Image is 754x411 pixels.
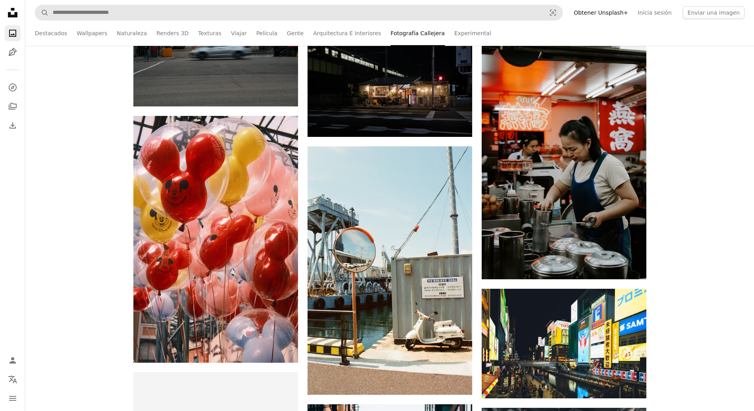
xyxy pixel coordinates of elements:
a: Naturaleza [117,21,147,46]
button: Enviar una imagen [683,6,745,19]
button: Menú [5,390,21,406]
form: Encuentra imágenes en todo el sitio [35,5,563,21]
a: Wallpapers [77,21,107,46]
a: Globos con forma de Mickey Mouse en varios colores [133,235,298,242]
a: Scooter blanco estacionado por estructura industrial frente al mar [308,267,472,274]
img: Un pequeño edificio con luces encendidas por la noche [308,34,472,137]
img: Globos con forma de Mickey Mouse en varios colores [133,116,298,363]
a: Renders 3D [156,21,188,46]
img: Los letreros de neón iluminan una concurrida calle de la ciudad por la noche. [482,289,646,398]
a: Una mujer trabaja en un concurrido puesto de comida. [482,152,646,159]
a: Los letreros de neón iluminan una concurrida calle de la ciudad por la noche. [482,340,646,347]
button: Búsqueda visual [543,5,562,20]
a: Experimental [454,21,491,46]
a: Destacados [35,21,67,46]
a: Inicia sesión [633,6,676,19]
a: Obtener Unsplash+ [569,6,633,19]
a: Un pequeño edificio con luces encendidas por la noche [308,82,472,89]
button: Buscar en Unsplash [35,5,49,20]
a: Colecciones [5,98,21,114]
img: Scooter blanco estacionado por estructura industrial frente al mar [308,146,472,394]
a: Explorar [5,80,21,95]
a: Iniciar sesión / Registrarse [5,352,21,368]
a: Arquitectura E Interiores [313,21,381,46]
a: Película [256,21,277,46]
img: Una mujer trabaja en un concurrido puesto de comida. [482,32,646,279]
a: Fotos [5,25,21,41]
a: Texturas [198,21,222,46]
button: Idioma [5,371,21,387]
a: Viajar [231,21,247,46]
a: Historial de descargas [5,117,21,133]
a: Ilustraciones [5,44,21,60]
a: Inicio — Unsplash [5,5,21,22]
a: Gente [287,21,304,46]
